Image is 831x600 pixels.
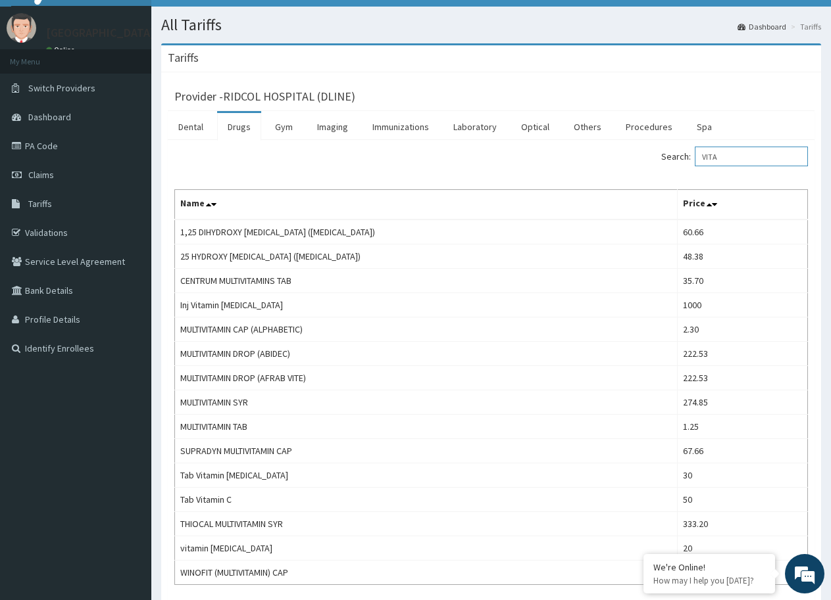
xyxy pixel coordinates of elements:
td: 25 HYDROXY [MEDICAL_DATA] ([MEDICAL_DATA]) [175,244,678,269]
input: Search: [695,147,808,166]
td: WINOFIT (MULTIVITAMIN) CAP [175,561,678,585]
a: Optical [511,113,560,141]
td: 333.20 [678,512,808,536]
td: 48.38 [678,244,808,269]
a: Online [46,45,78,55]
a: Spa [686,113,722,141]
a: Imaging [307,113,359,141]
a: Others [563,113,612,141]
img: d_794563401_company_1708531726252_794563401 [24,66,53,99]
div: Minimize live chat window [216,7,247,38]
a: Procedures [615,113,683,141]
td: Inj Vitamin [MEDICAL_DATA] [175,293,678,317]
span: We're online! [76,166,182,298]
td: 50 [678,488,808,512]
a: Immunizations [362,113,440,141]
td: MULTIVITAMIN CAP (ALPHABETIC) [175,317,678,342]
p: [GEOGRAPHIC_DATA] [46,27,155,39]
td: Tab Vitamin [MEDICAL_DATA] [175,463,678,488]
td: 1,25 DIHYDROXY [MEDICAL_DATA] ([MEDICAL_DATA]) [175,219,678,244]
td: 1.25 [678,415,808,439]
td: THIOCAL MULTIVITAMIN SYR [175,512,678,536]
td: Tab Vitamin C [175,488,678,512]
td: SUPRADYN MULTIVITAMIN CAP [175,439,678,463]
th: Price [678,190,808,220]
div: Chat with us now [68,74,221,91]
td: MULTIVITAMIN SYR [175,390,678,415]
a: Gym [264,113,303,141]
td: 2.30 [678,317,808,342]
span: Tariffs [28,198,52,210]
td: 60.66 [678,219,808,244]
td: 30 [678,463,808,488]
li: Tariffs [788,21,821,32]
td: 35.70 [678,269,808,293]
div: We're Online! [653,561,765,573]
td: MULTIVITAMIN TAB [175,415,678,439]
h3: Provider - RIDCOL HOSPITAL (DLINE) [174,91,355,103]
td: vitamin [MEDICAL_DATA] [175,536,678,561]
td: CENTRUM MULTIVITAMINS TAB [175,269,678,293]
td: MULTIVITAMIN DROP (AFRAB VITE) [175,366,678,390]
p: How may I help you today? [653,575,765,586]
td: MULTIVITAMIN DROP (ABIDEC) [175,342,678,366]
img: User Image [7,13,36,43]
a: Laboratory [443,113,507,141]
td: 1000 [678,293,808,317]
a: Drugs [217,113,261,141]
label: Search: [661,147,808,166]
a: Dashboard [738,21,786,32]
h1: All Tariffs [161,16,821,34]
textarea: Type your message and hit 'Enter' [7,359,251,405]
td: 20 [678,536,808,561]
td: 222.53 [678,342,808,366]
span: Claims [28,169,54,181]
h3: Tariffs [168,52,199,64]
span: Dashboard [28,111,71,123]
td: 67.66 [678,439,808,463]
a: Dental [168,113,214,141]
td: 274.85 [678,390,808,415]
td: 222.53 [678,366,808,390]
th: Name [175,190,678,220]
span: Switch Providers [28,82,95,94]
